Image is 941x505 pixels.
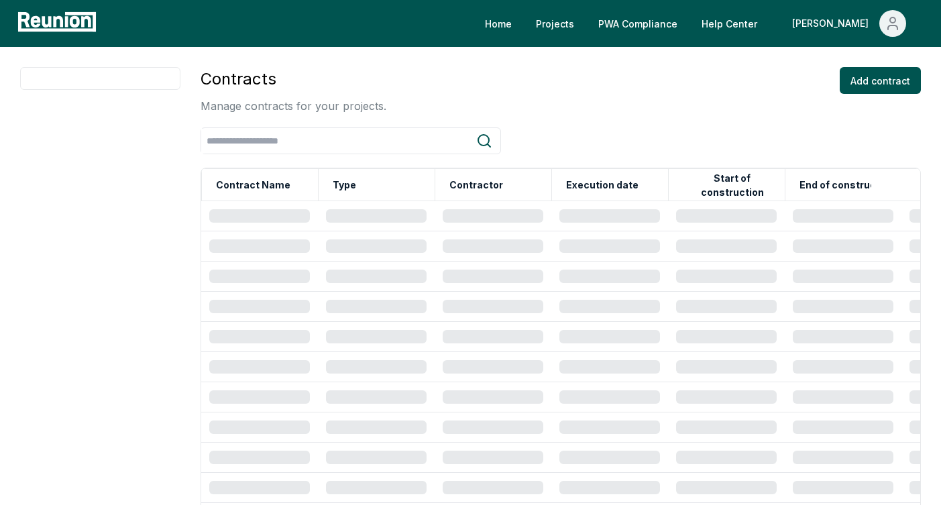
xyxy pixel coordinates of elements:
[840,67,921,94] button: Add contract
[797,172,897,199] button: End of construction
[563,172,641,199] button: Execution date
[213,172,293,199] button: Contract Name
[330,172,359,199] button: Type
[525,10,585,37] a: Projects
[201,98,386,114] p: Manage contracts for your projects.
[474,10,522,37] a: Home
[474,10,928,37] nav: Main
[781,10,917,37] button: [PERSON_NAME]
[447,172,506,199] button: Contractor
[201,67,386,91] h3: Contracts
[588,10,688,37] a: PWA Compliance
[680,172,785,199] button: Start of construction
[691,10,768,37] a: Help Center
[792,10,874,37] div: [PERSON_NAME]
